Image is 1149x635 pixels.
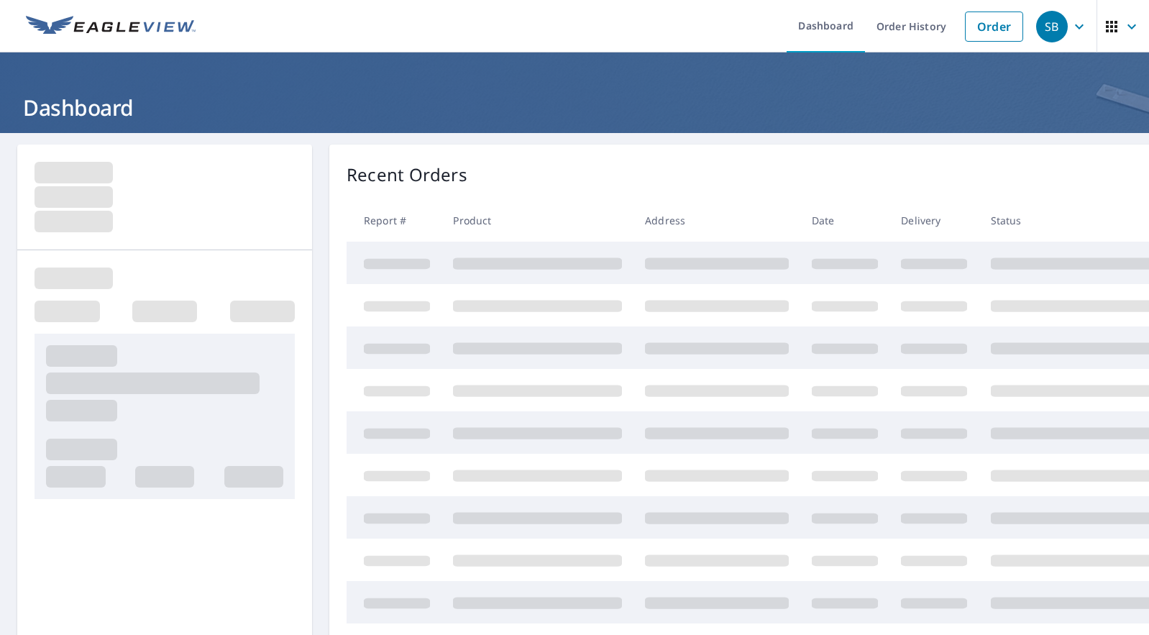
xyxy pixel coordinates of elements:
th: Date [800,199,889,242]
div: SB [1036,11,1068,42]
h1: Dashboard [17,93,1132,122]
th: Product [441,199,633,242]
th: Delivery [889,199,979,242]
th: Address [633,199,800,242]
img: EV Logo [26,16,196,37]
a: Order [965,12,1023,42]
th: Report # [347,199,441,242]
p: Recent Orders [347,162,467,188]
